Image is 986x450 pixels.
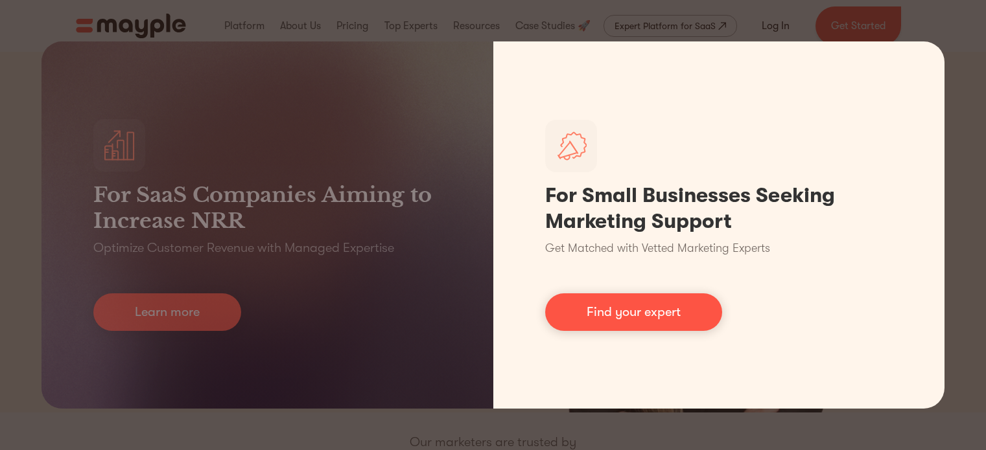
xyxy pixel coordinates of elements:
a: Find your expert [545,293,722,331]
a: Learn more [93,293,241,331]
h3: For SaaS Companies Aiming to Increase NRR [93,182,441,234]
p: Optimize Customer Revenue with Managed Expertise [93,239,394,257]
h1: For Small Businesses Seeking Marketing Support [545,183,893,234]
p: Get Matched with Vetted Marketing Experts [545,240,770,257]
